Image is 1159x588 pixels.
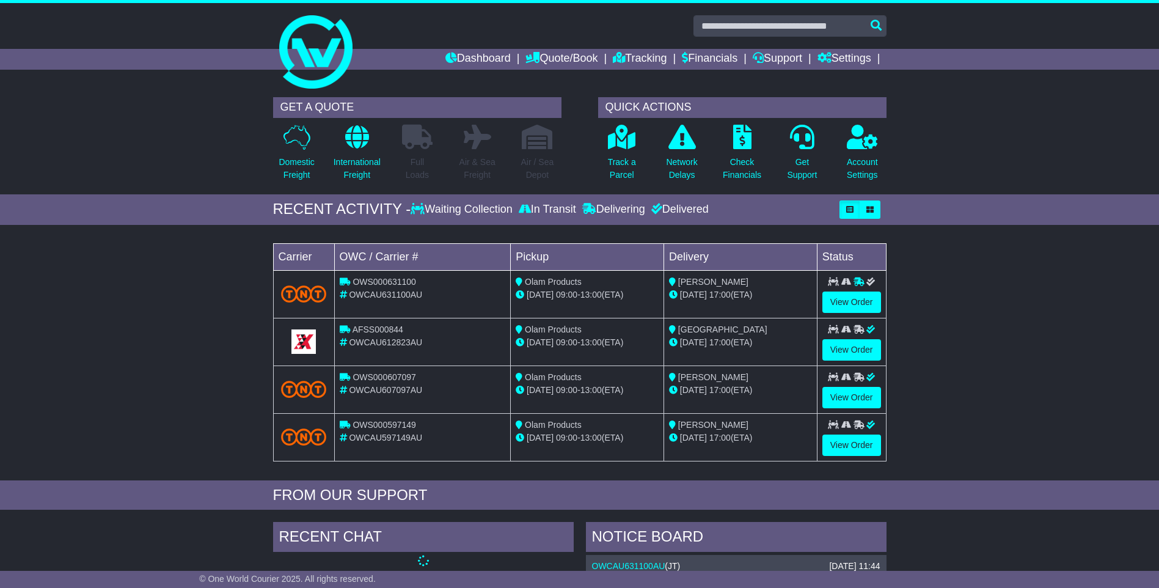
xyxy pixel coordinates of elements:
img: GetCarrierServiceLogo [291,329,316,354]
div: - (ETA) [516,384,659,397]
a: Quote/Book [525,49,598,70]
img: TNT_Domestic.png [281,381,327,397]
a: Track aParcel [607,124,637,188]
span: OWCAU631100AU [349,290,422,300]
p: Air / Sea Depot [521,156,554,182]
span: [PERSON_NAME] [678,420,748,430]
div: In Transit [516,203,579,216]
td: Delivery [664,243,817,270]
span: 17:00 [709,290,731,300]
span: 09:00 [556,337,577,347]
a: Support [753,49,802,70]
span: AFSS000844 [353,325,403,334]
div: ( ) [592,561,880,571]
a: NetworkDelays [665,124,698,188]
td: Pickup [511,243,664,270]
span: [DATE] [680,385,707,395]
span: 17:00 [709,337,731,347]
a: GetSupport [786,124,817,188]
p: Air & Sea Freight [459,156,495,182]
span: Olam Products [525,420,582,430]
div: - (ETA) [516,432,659,444]
span: OWS000597149 [353,420,416,430]
span: 13:00 [580,385,602,395]
span: Olam Products [525,325,582,334]
p: Network Delays [666,156,697,182]
span: 17:00 [709,385,731,395]
a: Tracking [613,49,667,70]
p: Get Support [787,156,817,182]
div: (ETA) [669,288,812,301]
div: - (ETA) [516,336,659,349]
p: Domestic Freight [279,156,314,182]
div: (ETA) [669,432,812,444]
span: 13:00 [580,290,602,300]
span: [DATE] [680,433,707,443]
span: [DATE] [680,290,707,300]
a: InternationalFreight [333,124,381,188]
div: GET A QUOTE [273,97,561,118]
span: OWCAU612823AU [349,337,422,347]
span: 09:00 [556,290,577,300]
span: [PERSON_NAME] [678,277,748,287]
span: [DATE] [527,433,554,443]
div: (ETA) [669,384,812,397]
span: 09:00 [556,385,577,395]
div: RECENT CHAT [273,522,574,555]
a: Financials [682,49,737,70]
td: OWC / Carrier # [334,243,511,270]
a: View Order [822,387,881,408]
div: Waiting Collection [411,203,515,216]
span: Olam Products [525,277,582,287]
span: 13:00 [580,337,602,347]
a: AccountSettings [846,124,879,188]
span: OWCAU607097AU [349,385,422,395]
td: Carrier [273,243,334,270]
span: 13:00 [580,433,602,443]
div: QUICK ACTIONS [598,97,887,118]
span: OWS000607097 [353,372,416,382]
a: OWCAU631100AU [592,561,665,571]
p: International Freight [334,156,381,182]
p: Full Loads [402,156,433,182]
a: View Order [822,339,881,361]
div: FROM OUR SUPPORT [273,487,887,504]
a: Settings [817,49,871,70]
div: Delivering [579,203,648,216]
span: JT [668,561,678,571]
span: OWCAU597149AU [349,433,422,443]
span: [DATE] [527,385,554,395]
a: View Order [822,435,881,456]
div: Delivered [648,203,709,216]
div: [DATE] 11:44 [829,561,880,571]
span: [DATE] [680,337,707,347]
span: 09:00 [556,433,577,443]
div: NOTICE BOARD [586,522,887,555]
div: - (ETA) [516,288,659,301]
div: (ETA) [669,336,812,349]
span: [GEOGRAPHIC_DATA] [678,325,767,334]
p: Account Settings [847,156,878,182]
p: Track a Parcel [608,156,636,182]
a: View Order [822,292,881,313]
span: [DATE] [527,290,554,300]
img: TNT_Domestic.png [281,285,327,302]
a: DomesticFreight [278,124,315,188]
span: 17:00 [709,433,731,443]
img: TNT_Domestic.png [281,428,327,445]
span: Olam Products [525,372,582,382]
a: Dashboard [445,49,511,70]
span: OWS000631100 [353,277,416,287]
span: [PERSON_NAME] [678,372,748,382]
p: Check Financials [723,156,761,182]
td: Status [817,243,886,270]
a: CheckFinancials [722,124,762,188]
span: [DATE] [527,337,554,347]
div: RECENT ACTIVITY - [273,200,411,218]
span: © One World Courier 2025. All rights reserved. [199,574,376,584]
